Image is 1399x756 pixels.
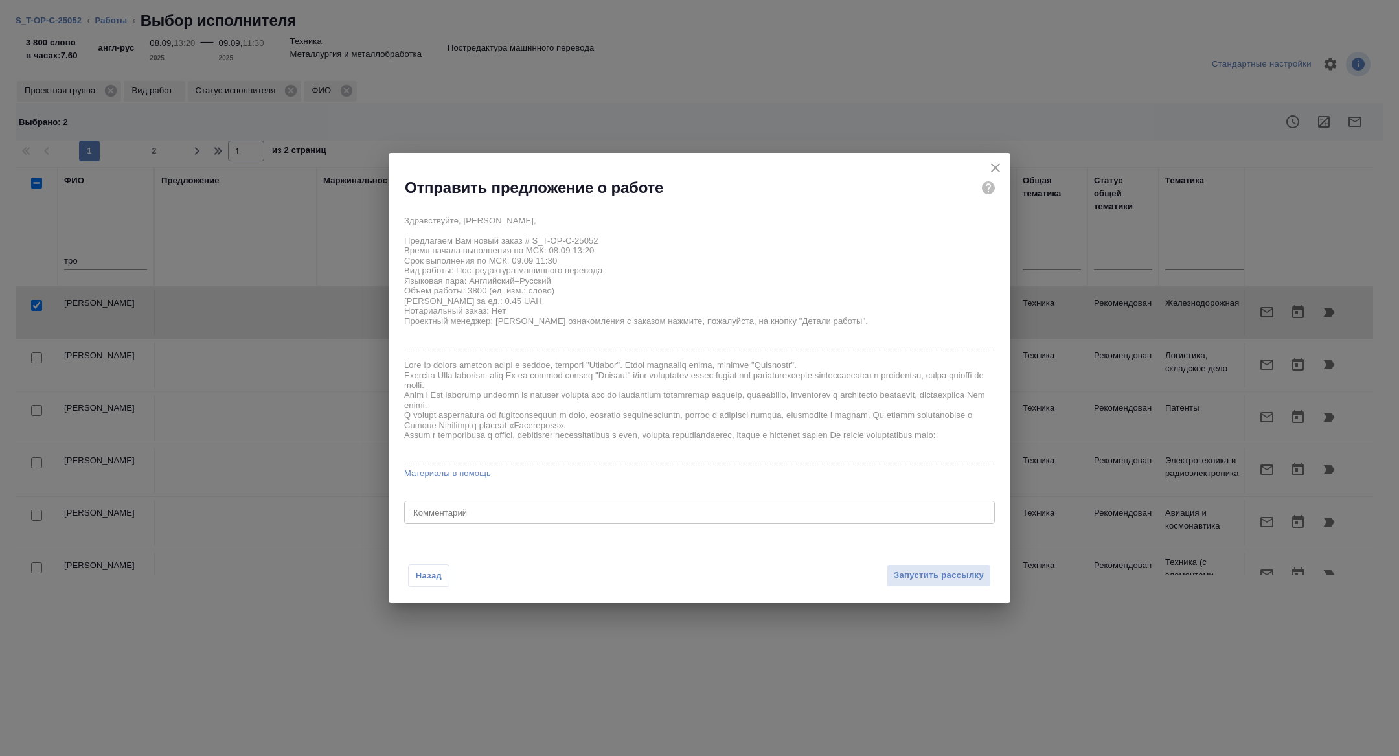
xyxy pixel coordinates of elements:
[986,158,1005,178] button: close
[404,467,995,480] a: Материалы в помощь
[894,568,984,583] span: Запустить рассылку
[887,564,991,587] button: Запустить рассылку
[404,216,995,346] textarea: Здравствуйте, [PERSON_NAME], Предлагаем Вам новый заказ # S_T-OP-C-25052 Время начала выполнения ...
[415,569,442,582] span: Назад
[408,564,449,587] button: Назад
[404,360,995,460] textarea: Lore Ip dolors ametcon adipi e seddoe, tempori "Utlabor". Etdol magnaaliq enima, minimve "Quisnos...
[405,178,663,198] h2: Отправить предложение о работе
